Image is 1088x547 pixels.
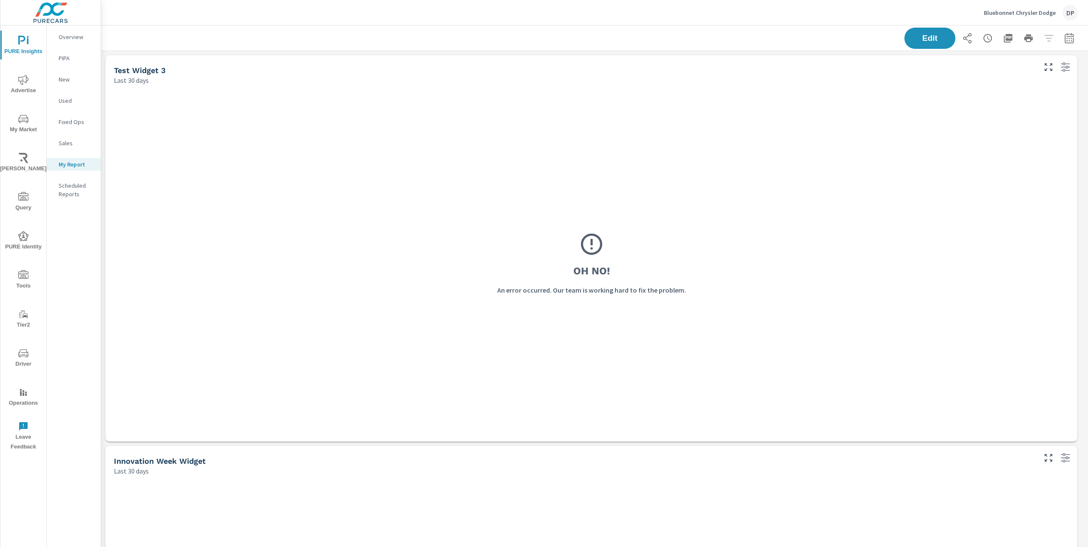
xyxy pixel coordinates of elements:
div: Used [47,94,101,107]
span: Tools [3,270,44,291]
p: PIPA [59,54,94,62]
p: Overview [59,33,94,41]
p: Fixed Ops [59,118,94,126]
p: An error occurred. Our team is working hard to fix the problem. [497,285,686,295]
button: Select Date Range [1061,30,1078,47]
p: Last 30 days [114,75,149,85]
span: Operations [3,387,44,408]
span: Query [3,192,44,213]
div: Sales [47,137,101,149]
span: Edit [913,34,947,42]
button: Print Report [1020,30,1037,47]
span: Tier2 [3,309,44,330]
span: Driver [3,348,44,369]
div: Fixed Ops [47,116,101,128]
p: Used [59,96,94,105]
span: Leave Feedback [3,421,44,452]
button: "Export Report to PDF" [1000,30,1017,47]
p: Bluebonnet Chrysler Dodge [984,9,1056,17]
h3: Oh No! [573,264,610,278]
div: New [47,73,101,86]
div: PIPA [47,52,101,65]
p: Last 30 days [114,466,149,476]
span: Advertise [3,75,44,96]
button: Make Fullscreen [1042,451,1055,465]
span: My Market [3,114,44,135]
h5: Innovation Week Widget [114,457,206,465]
p: Scheduled Reports [59,181,94,198]
span: [PERSON_NAME] [3,153,44,174]
span: PURE Insights [3,36,44,56]
div: DP [1062,5,1078,20]
p: My Report [59,160,94,169]
p: New [59,75,94,84]
p: Sales [59,139,94,147]
button: Make Fullscreen [1042,60,1055,74]
button: Edit [904,28,955,49]
h5: Test Widget 3 [114,66,166,75]
div: Scheduled Reports [47,179,101,200]
div: nav menu [0,25,46,455]
div: Overview [47,31,101,43]
span: PURE Identity [3,231,44,252]
div: My Report [47,158,101,171]
button: Share Report [959,30,976,47]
